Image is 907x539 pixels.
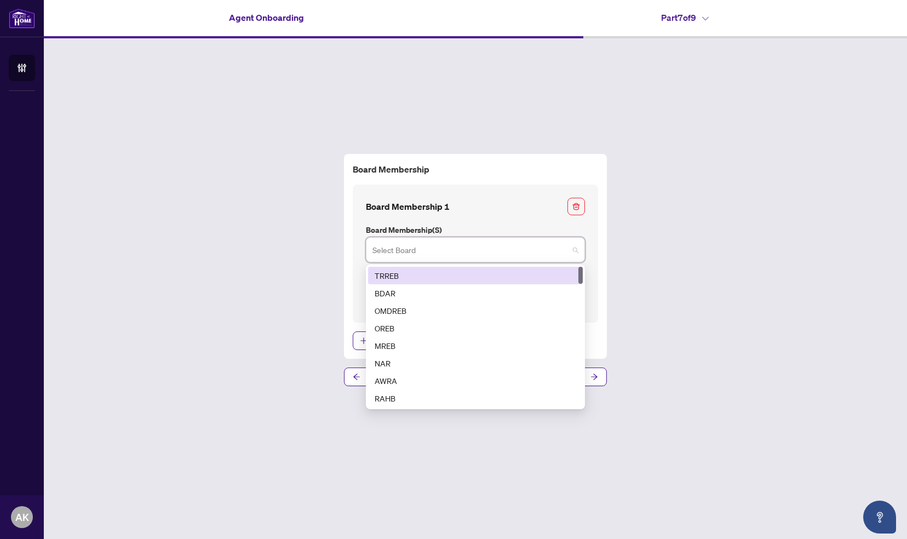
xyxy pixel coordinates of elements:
[353,373,360,381] span: arrow-left
[368,302,583,319] div: OMDREB
[368,354,583,372] div: NAR
[368,284,583,302] div: BDAR
[15,509,29,525] span: AK
[375,322,576,334] div: OREB
[368,372,583,389] div: AWRA
[863,501,896,534] button: Open asap
[366,200,450,213] h4: Board Membership 1
[375,287,576,299] div: BDAR
[360,337,368,345] span: plus
[368,389,583,407] div: RAHB
[375,269,576,282] div: TRREB
[375,392,576,404] div: RAHB
[368,319,583,337] div: OREB
[366,224,585,236] label: Board Membership(s)
[9,8,35,28] img: logo
[368,337,583,354] div: MREB
[368,267,583,284] div: TRREB
[590,373,598,381] span: arrow-right
[375,340,576,352] div: MREB
[229,11,304,24] h4: Agent Onboarding
[344,368,471,386] button: Previous
[375,305,576,317] div: OMDREB
[375,375,576,387] div: AWRA
[375,357,576,369] div: NAR
[353,163,598,176] h4: Board Membership
[353,331,461,350] button: Add Board Membership
[661,11,709,24] h4: Part 7 of 9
